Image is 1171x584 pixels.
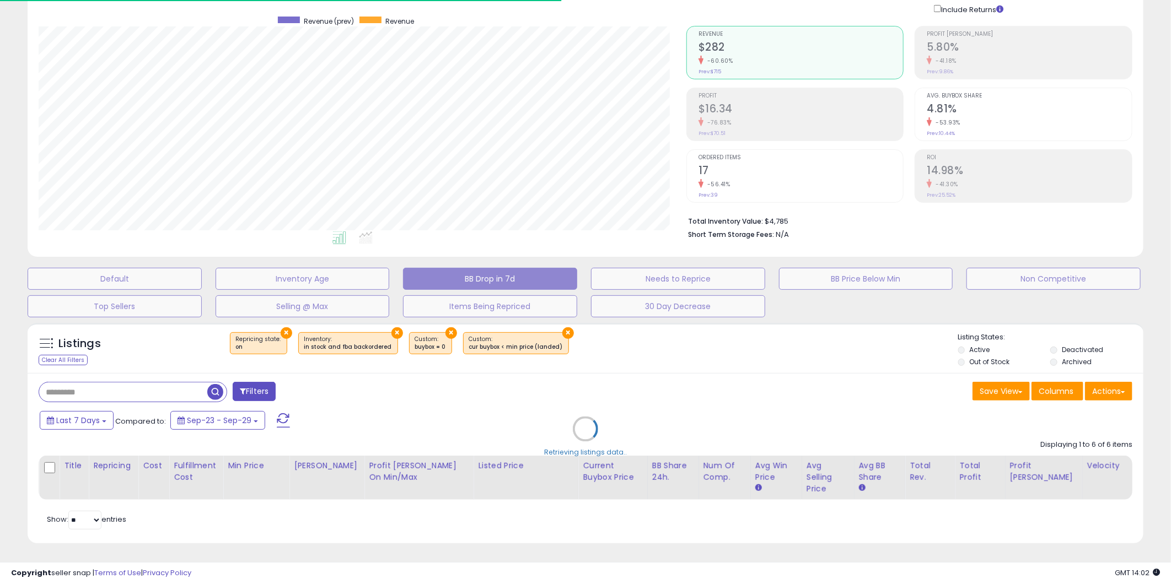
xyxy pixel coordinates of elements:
small: -41.30% [932,180,958,188]
h2: 5.80% [927,41,1132,56]
span: Profit [699,93,904,99]
small: -41.18% [932,57,957,65]
button: BB Price Below Min [779,268,953,290]
button: Needs to Reprice [591,268,765,290]
b: Short Term Storage Fees: [688,230,774,239]
button: Items Being Repriced [403,295,577,317]
small: Prev: 25.52% [927,192,955,198]
span: Revenue [385,17,414,26]
button: BB Drop in 7d [403,268,577,290]
span: 2025-10-7 14:02 GMT [1115,567,1160,578]
span: Revenue [699,31,904,37]
a: Privacy Policy [143,567,191,578]
li: $4,785 [688,214,1124,227]
button: Top Sellers [28,295,202,317]
span: Avg. Buybox Share [927,93,1132,99]
h2: $16.34 [699,102,904,117]
span: Profit [PERSON_NAME] [927,31,1132,37]
span: Revenue (prev) [304,17,354,26]
b: Total Inventory Value: [688,217,763,226]
span: N/A [776,229,789,240]
strong: Copyright [11,567,51,578]
button: Inventory Age [216,268,390,290]
h2: 17 [699,164,904,179]
button: 30 Day Decrease [591,295,765,317]
button: Selling @ Max [216,295,390,317]
small: Prev: 9.86% [927,68,953,75]
span: Ordered Items [699,155,904,161]
small: -53.93% [932,118,960,127]
div: Retrieving listings data.. [544,448,627,458]
a: Terms of Use [94,567,141,578]
small: -56.41% [703,180,730,188]
small: -60.60% [703,57,733,65]
small: Prev: 39 [699,192,718,198]
small: Prev: $715 [699,68,721,75]
span: ROI [927,155,1132,161]
small: Prev: $70.51 [699,130,726,137]
small: -76.83% [703,118,732,127]
div: seller snap | | [11,568,191,578]
div: Include Returns [926,3,1017,15]
h2: 4.81% [927,102,1132,117]
h2: 14.98% [927,164,1132,179]
small: Prev: 10.44% [927,130,955,137]
h2: $282 [699,41,904,56]
button: Non Competitive [966,268,1141,290]
button: Default [28,268,202,290]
